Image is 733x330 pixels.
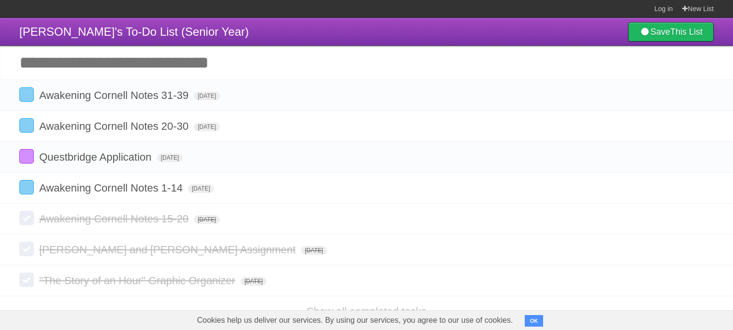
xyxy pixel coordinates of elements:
[525,315,544,327] button: OK
[194,123,220,131] span: [DATE]
[19,25,249,38] span: [PERSON_NAME]'s To-Do List (Senior Year)
[39,120,191,132] span: Awakening Cornell Notes 20-30
[301,246,327,255] span: [DATE]
[19,180,34,194] label: Done
[306,305,426,317] a: Show all completed tasks
[19,149,34,164] label: Done
[19,87,34,102] label: Done
[19,273,34,287] label: Done
[187,311,523,330] span: Cookies help us deliver our services. By using our services, you agree to our use of cookies.
[19,211,34,225] label: Done
[194,92,220,100] span: [DATE]
[241,277,267,286] span: [DATE]
[39,244,298,256] span: [PERSON_NAME] and [PERSON_NAME] Assignment
[194,215,220,224] span: [DATE]
[39,182,185,194] span: Awakening Cornell Notes 1-14
[157,153,183,162] span: [DATE]
[39,275,238,287] span: "The Story of an Hour" Graphic Organizer
[628,22,714,41] a: SaveThis List
[39,213,191,225] span: Awakening Cornell Notes 15-20
[39,89,191,101] span: Awakening Cornell Notes 31-39
[19,242,34,256] label: Done
[19,118,34,133] label: Done
[39,151,154,163] span: Questbridge Application
[670,27,703,37] b: This List
[188,184,214,193] span: [DATE]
